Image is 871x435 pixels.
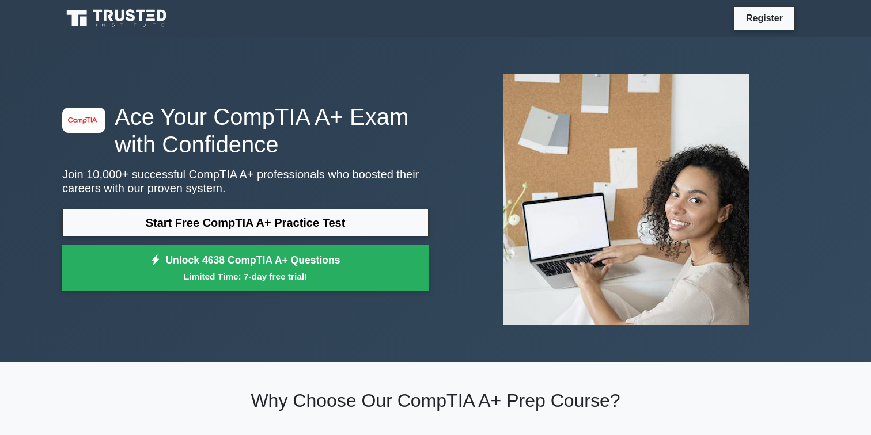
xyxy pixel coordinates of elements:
[739,11,790,25] a: Register
[62,209,429,236] a: Start Free CompTIA A+ Practice Test
[62,245,429,291] a: Unlock 4638 CompTIA A+ QuestionsLimited Time: 7-day free trial!
[77,270,414,283] small: Limited Time: 7-day free trial!
[62,103,429,158] h1: Ace Your CompTIA A+ Exam with Confidence
[62,167,429,195] p: Join 10,000+ successful CompTIA A+ professionals who boosted their careers with our proven system.
[62,390,809,411] h2: Why Choose Our CompTIA A+ Prep Course?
